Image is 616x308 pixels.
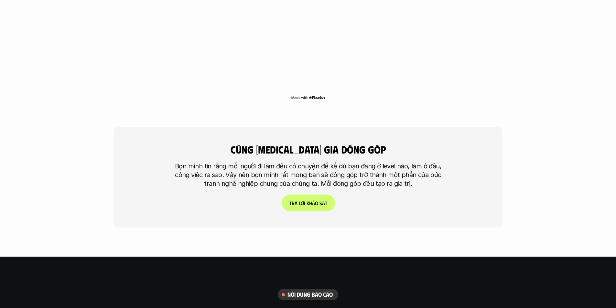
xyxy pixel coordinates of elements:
img: Made with Flourish [291,95,325,100]
span: T [289,200,291,206]
span: r [291,200,294,206]
h6: nội dung báo cáo [287,291,333,298]
span: á [322,200,325,206]
span: l [298,200,300,206]
span: ả [312,200,315,206]
span: o [315,200,318,206]
span: ờ [300,200,304,206]
h4: cùng [MEDICAL_DATA] gia đóng góp [203,143,413,155]
p: Bọn mình tin rằng mỗi người đi làm đều có chuyện để kể dù bạn đang ở level nào, làm ở đâu, công v... [171,162,446,188]
a: Trảlờikhảosát [281,195,335,211]
span: s [319,200,322,206]
span: ả [294,200,297,206]
span: i [304,200,305,206]
span: h [309,200,312,206]
span: t [325,200,327,206]
span: k [306,200,309,206]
